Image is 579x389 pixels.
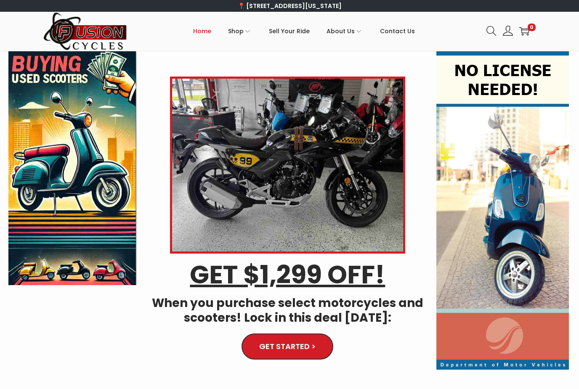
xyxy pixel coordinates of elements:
img: Woostify retina logo [43,12,127,51]
span: Shop [228,21,244,42]
u: GET $1,299 OFF! [190,257,385,292]
nav: Primary navigation [127,12,480,50]
a: 📍 [STREET_ADDRESS][US_STATE] [238,2,342,10]
span: Sell Your Ride [269,21,310,42]
a: Contact Us [380,12,415,50]
a: Sell Your Ride [269,12,310,50]
a: About Us [327,12,363,50]
a: 0 [519,26,529,36]
h4: When you purchase select motorcycles and scooters! Lock in this deal [DATE]: [149,296,426,325]
a: GET STARTED > [242,333,333,360]
span: About Us [327,21,355,42]
a: Shop [228,12,252,50]
span: Home [193,21,211,42]
a: Home [193,12,211,50]
span: Contact Us [380,21,415,42]
span: GET STARTED > [259,343,316,350]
